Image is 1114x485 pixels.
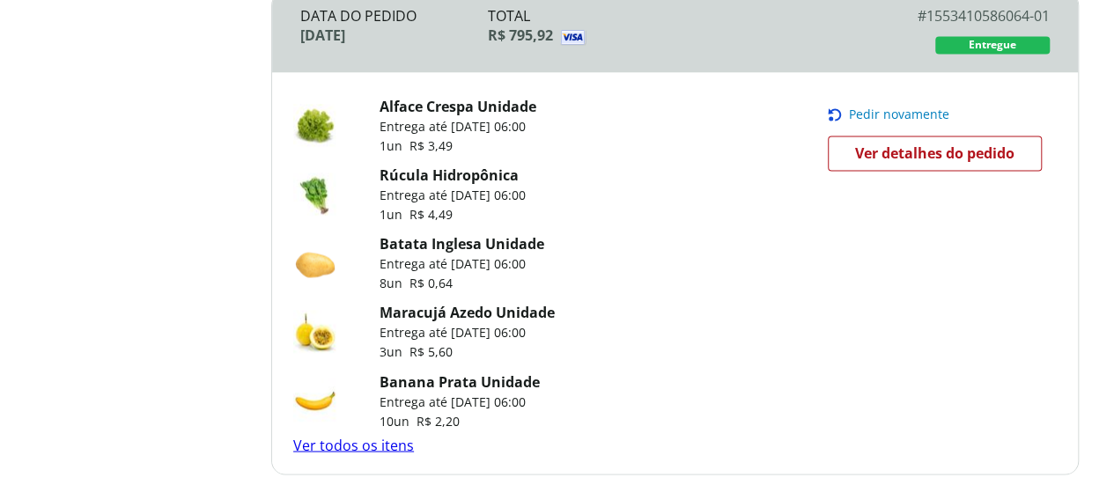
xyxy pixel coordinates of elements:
a: Rúcula Hidropônica [380,165,519,185]
img: Maracujá Azedo Unidade [293,310,337,354]
span: R$ 3,49 [409,137,453,154]
img: Rúcula Hidropônica [293,173,337,217]
p: Entrega até [DATE] 06:00 [380,187,526,204]
span: R$ 5,60 [409,343,453,360]
button: Pedir novamente [828,107,1053,121]
p: Entrega até [DATE] 06:00 [380,118,536,136]
span: R$ 4,49 [409,206,453,223]
img: Batata Inglesa Unidade [293,241,337,285]
a: Banana Prata Unidade [380,371,540,391]
span: R$ 2,20 [417,412,460,429]
span: 3 un [380,343,409,360]
p: Entrega até [DATE] 06:00 [380,393,540,410]
span: Pedir novamente [849,107,949,121]
span: Entregue [969,38,1016,52]
div: Data do Pedido [300,6,488,26]
span: 1 un [380,137,409,154]
a: Batata Inglesa Unidade [380,234,544,254]
a: Ver detalhes do pedido [828,136,1042,171]
span: R$ 0,64 [409,275,453,291]
a: Ver todos os itens [293,435,414,454]
a: Maracujá Azedo Unidade [380,303,555,322]
span: 8 un [380,275,409,291]
p: Entrega até [DATE] 06:00 [380,255,544,273]
span: 10 un [380,412,417,429]
div: # 1553410586064-01 [862,6,1050,26]
span: 1 un [380,206,409,223]
div: [DATE] [300,26,488,45]
p: Entrega até [DATE] 06:00 [380,324,555,342]
img: Visa [560,29,912,45]
img: Alface Crespa Unidade [293,104,337,148]
div: Total [488,6,863,26]
a: Alface Crespa Unidade [380,97,536,116]
span: Ver detalhes do pedido [855,140,1014,166]
div: R$ 795,92 [488,26,863,45]
img: Banana Prata Unidade [293,378,337,423]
